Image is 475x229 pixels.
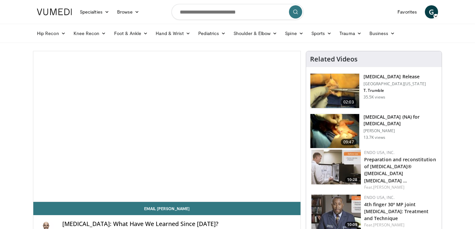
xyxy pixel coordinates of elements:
img: atik_3.png.150x105_q85_crop-smart_upscale.jpg [310,114,359,148]
p: T. Trumble [364,88,426,93]
a: 02:03 [MEDICAL_DATA] Release [GEOGRAPHIC_DATA][US_STATE] T. Trumble 35.5K views [310,73,438,108]
a: Foot & Ankle [110,27,152,40]
a: Endo USA, Inc. [364,195,395,200]
span: 02:03 [341,99,357,105]
a: Favorites [394,5,421,19]
video-js: Video Player [33,51,301,202]
a: Spine [281,27,307,40]
a: 09:47 [MEDICAL_DATA] (NA) for [MEDICAL_DATA] [PERSON_NAME] 13.7K views [310,114,438,149]
span: 10:28 [345,177,359,183]
a: Trauma [335,27,365,40]
p: [GEOGRAPHIC_DATA][US_STATE] [364,81,426,87]
span: 09:47 [341,139,357,145]
span: 10:09 [345,222,359,228]
a: Hip Recon [33,27,70,40]
a: Specialties [76,5,113,19]
a: Business [365,27,399,40]
a: 10:28 [311,150,361,184]
input: Search topics, interventions [172,4,303,20]
a: [PERSON_NAME] [373,222,404,228]
a: Sports [307,27,336,40]
img: 38790_0000_3.png.150x105_q85_crop-smart_upscale.jpg [310,74,359,108]
a: 4th finger 30º MP joint [MEDICAL_DATA]: Treatment and Technique [364,201,429,221]
a: G [425,5,438,19]
a: Email [PERSON_NAME] [33,202,301,215]
a: Browse [113,5,143,19]
img: ab89541e-13d0-49f0-812b-38e61ef681fd.150x105_q85_crop-smart_upscale.jpg [311,150,361,184]
h4: Related Videos [310,55,358,63]
img: VuMedi Logo [37,9,72,15]
a: Shoulder & Elbow [230,27,281,40]
h3: [MEDICAL_DATA] Release [364,73,426,80]
div: Feat. [364,222,436,228]
a: Pediatrics [194,27,230,40]
a: Preparation and reconstitution of [MEDICAL_DATA]® ([MEDICAL_DATA] [MEDICAL_DATA] … [364,156,436,183]
h4: [MEDICAL_DATA]: What Have We Learned Since [DATE]? [62,220,295,228]
p: 13.7K views [364,135,385,140]
h3: [MEDICAL_DATA] (NA) for [MEDICAL_DATA] [364,114,438,127]
a: Endo USA, Inc. [364,150,395,155]
a: Hand & Wrist [152,27,194,40]
p: 35.5K views [364,95,385,100]
a: Knee Recon [70,27,110,40]
a: [PERSON_NAME] [373,184,404,190]
p: [PERSON_NAME] [364,128,438,134]
div: Feat. [364,184,436,190]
